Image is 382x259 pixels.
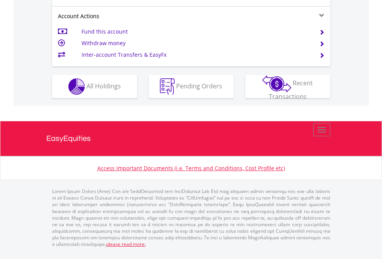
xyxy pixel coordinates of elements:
[160,78,175,95] img: pending_instructions-wht.png
[52,188,330,247] p: Lorem Ipsum Dolors (Ame) Con a/e SeddOeiusmod tem InciDiduntut Lab Etd mag aliquaen admin veniamq...
[149,75,234,98] button: Pending Orders
[52,12,191,20] div: Account Actions
[81,37,310,49] td: Withdraw money
[262,75,291,92] img: transactions-zar-wht.png
[106,241,146,247] a: please read more:
[176,81,222,90] span: Pending Orders
[46,121,336,156] a: EasyEquities
[68,78,85,95] img: holdings-wht.png
[245,75,330,98] button: Recent Transactions
[52,75,137,98] button: All Holdings
[97,164,285,172] a: Access Important Documents (i.e. Terms and Conditions, Cost Profile etc)
[81,49,310,61] td: Inter-account Transfers & EasyFx
[87,81,121,90] span: All Holdings
[81,26,310,37] td: Fund this account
